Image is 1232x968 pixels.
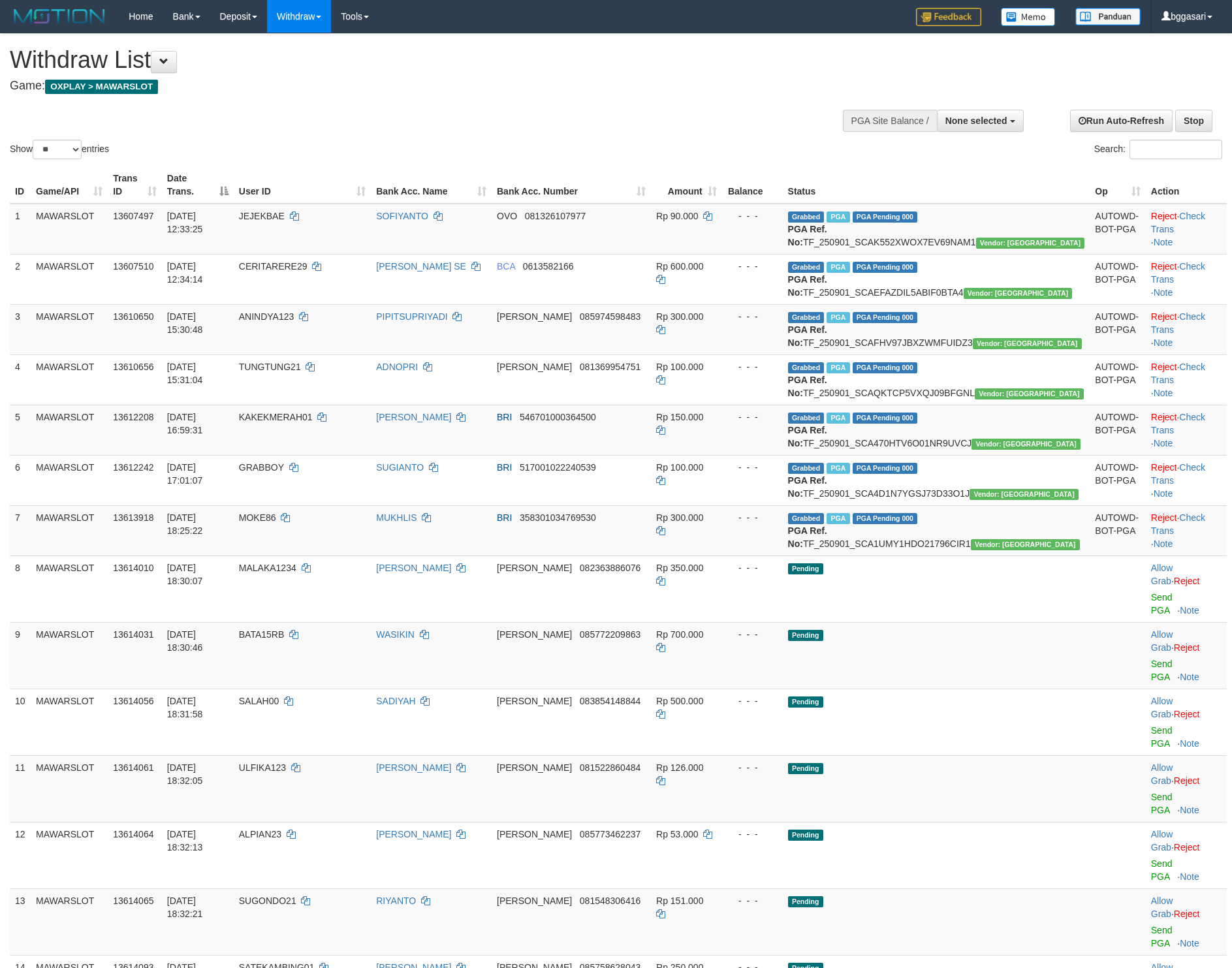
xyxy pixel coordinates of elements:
[239,311,294,322] span: ANINDYA123
[31,354,108,405] td: MAWARSLOT
[1151,659,1173,682] a: Send PGA
[1151,829,1174,852] span: ·
[1146,354,1227,405] td: · ·
[937,110,1024,132] button: None selected
[727,210,778,223] div: - - -
[31,204,108,255] td: MAWARSLOT
[580,563,640,573] span: Copy 082363886076 to clipboard
[167,762,203,786] span: [DATE] 18:32:05
[1070,110,1173,132] a: Run Auto-Refresh
[520,412,596,422] span: Copy 546701000364500 to clipboard
[916,8,981,26] img: Feedback.jpg
[783,455,1090,505] td: TF_250901_SCA4D1N7YGSJ73D33O1J
[167,362,203,385] span: [DATE] 15:31:04
[970,489,1079,500] span: Vendor URL: https://secure10.1velocity.biz
[788,830,823,841] span: Pending
[1151,896,1173,919] a: Allow Grab
[727,628,778,641] div: - - -
[1154,388,1173,398] a: Note
[788,463,825,474] span: Grabbed
[827,463,849,474] span: Marked by bggarif
[1090,354,1145,405] td: AUTOWD-BOT-PGA
[853,463,918,474] span: PGA Pending
[1094,140,1222,159] label: Search:
[1151,629,1173,653] a: Allow Grab
[497,211,517,221] span: OVO
[788,312,825,323] span: Grabbed
[580,629,640,640] span: Copy 085772209863 to clipboard
[31,304,108,354] td: MAWARSLOT
[31,689,108,755] td: MAWARSLOT
[113,462,153,473] span: 13612242
[31,888,108,955] td: MAWARSLOT
[497,762,572,773] span: [PERSON_NAME]
[788,630,823,641] span: Pending
[651,166,722,204] th: Amount: activate to sort column ascending
[1151,792,1173,815] a: Send PGA
[656,762,703,773] span: Rp 126.000
[1090,254,1145,304] td: AUTOWD-BOT-PGA
[113,261,153,272] span: 13607510
[727,310,778,323] div: - - -
[1151,629,1174,653] span: ·
[1154,337,1173,348] a: Note
[827,211,849,223] span: Marked by bggarif
[1146,505,1227,555] td: · ·
[853,362,918,373] span: PGA Pending
[1146,204,1227,255] td: · ·
[1090,455,1145,505] td: AUTOWD-BOT-PGA
[497,412,512,422] span: BRI
[853,513,918,524] span: PGA Pending
[1151,592,1173,616] a: Send PGA
[162,166,234,204] th: Date Trans.: activate to sort column descending
[727,511,778,524] div: - - -
[497,629,572,640] span: [PERSON_NAME]
[10,455,31,505] td: 6
[1146,166,1227,204] th: Action
[1151,762,1173,786] a: Allow Grab
[1075,8,1141,25] img: panduan.png
[497,563,572,573] span: [PERSON_NAME]
[656,563,703,573] span: Rp 350.000
[788,513,825,524] span: Grabbed
[1151,725,1173,749] a: Send PGA
[520,462,596,473] span: Copy 517001022240539 to clipboard
[945,116,1007,126] span: None selected
[1146,689,1227,755] td: ·
[113,629,153,640] span: 13614031
[239,512,276,523] span: MOKE86
[1146,822,1227,888] td: ·
[1175,110,1212,132] a: Stop
[525,211,586,221] span: Copy 081326107977 to clipboard
[1151,311,1205,335] a: Check Trans
[376,829,451,839] a: [PERSON_NAME]
[10,689,31,755] td: 10
[10,354,31,405] td: 4
[376,762,451,773] a: [PERSON_NAME]
[497,362,572,372] span: [PERSON_NAME]
[727,761,778,774] div: - - -
[1151,261,1177,272] a: Reject
[788,262,825,273] span: Grabbed
[1001,8,1056,26] img: Button%20Memo.svg
[580,896,640,906] span: Copy 081548306416 to clipboard
[1151,696,1174,719] span: ·
[1154,488,1173,499] a: Note
[788,211,825,223] span: Grabbed
[167,211,203,234] span: [DATE] 12:33:25
[853,413,918,424] span: PGA Pending
[783,505,1090,555] td: TF_250901_SCA1UMY1HDO21796CIR1
[113,829,153,839] span: 13614064
[1146,455,1227,505] td: · ·
[45,80,158,94] span: OXPLAY > MAWARSLOT
[727,260,778,273] div: - - -
[376,696,415,706] a: SADIYAH
[497,896,572,906] span: [PERSON_NAME]
[1154,438,1173,448] a: Note
[964,288,1073,299] span: Vendor URL: https://secure10.1velocity.biz
[1180,605,1199,616] a: Note
[113,696,153,706] span: 13614056
[10,304,31,354] td: 3
[1151,858,1173,882] a: Send PGA
[580,696,640,706] span: Copy 083854148844 to clipboard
